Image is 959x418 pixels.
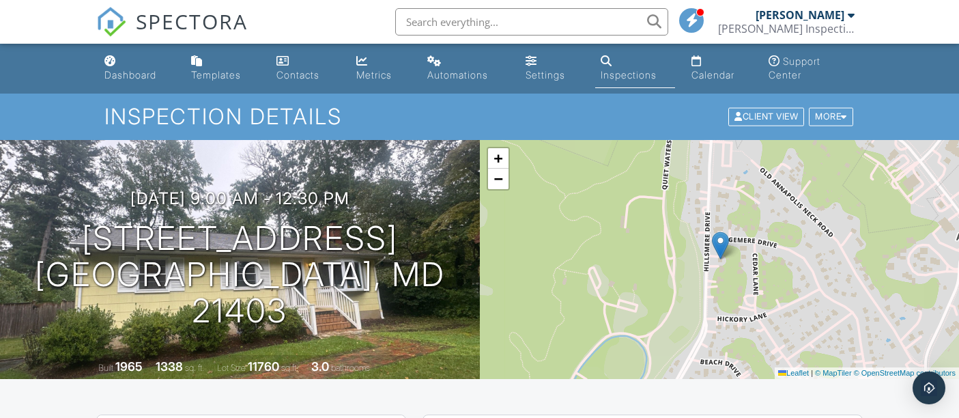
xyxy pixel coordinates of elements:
span: sq. ft. [185,363,204,373]
img: The Best Home Inspection Software - Spectora [96,7,126,37]
a: © OpenStreetMap contributors [854,369,956,377]
a: Settings [520,49,584,88]
div: Metrics [356,69,392,81]
a: Automations (Basic) [422,49,509,88]
span: | [811,369,813,377]
div: Open Intercom Messenger [913,372,945,404]
a: Calendar [686,49,752,88]
a: SPECTORA [96,18,248,47]
div: Support Center [769,55,820,81]
a: Dashboard [99,49,175,88]
div: Templates [191,69,241,81]
a: Zoom out [488,169,509,189]
span: + [493,150,502,167]
div: 1965 [115,359,143,374]
div: [PERSON_NAME] [756,8,844,22]
img: Marker [712,232,729,260]
span: − [493,170,502,187]
a: Metrics [351,49,411,88]
div: 3.0 [311,359,329,374]
a: Contacts [271,49,340,88]
a: Leaflet [778,369,809,377]
span: sq.ft. [281,363,298,373]
span: bathrooms [331,363,370,373]
div: Melton Inspection Services [718,22,855,36]
div: Contacts [276,69,319,81]
span: SPECTORA [136,7,248,36]
a: Templates [186,49,260,88]
h3: [DATE] 9:00 am - 12:30 pm [130,189,349,208]
a: Client View [727,111,807,121]
span: Lot Size [217,363,246,373]
input: Search everything... [395,8,668,36]
div: Client View [728,108,804,126]
h1: Inspection Details [104,104,854,128]
div: Dashboard [104,69,156,81]
div: Settings [526,69,565,81]
a: Inspections [595,49,676,88]
div: Automations [427,69,488,81]
a: Support Center [763,49,860,88]
a: © MapTiler [815,369,852,377]
div: More [809,108,853,126]
div: 1338 [156,359,183,374]
h1: [STREET_ADDRESS] [GEOGRAPHIC_DATA], MD 21403 [22,221,458,329]
div: Calendar [691,69,734,81]
div: Inspections [601,69,657,81]
span: Built [98,363,113,373]
div: 11760 [248,359,279,374]
a: Zoom in [488,148,509,169]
